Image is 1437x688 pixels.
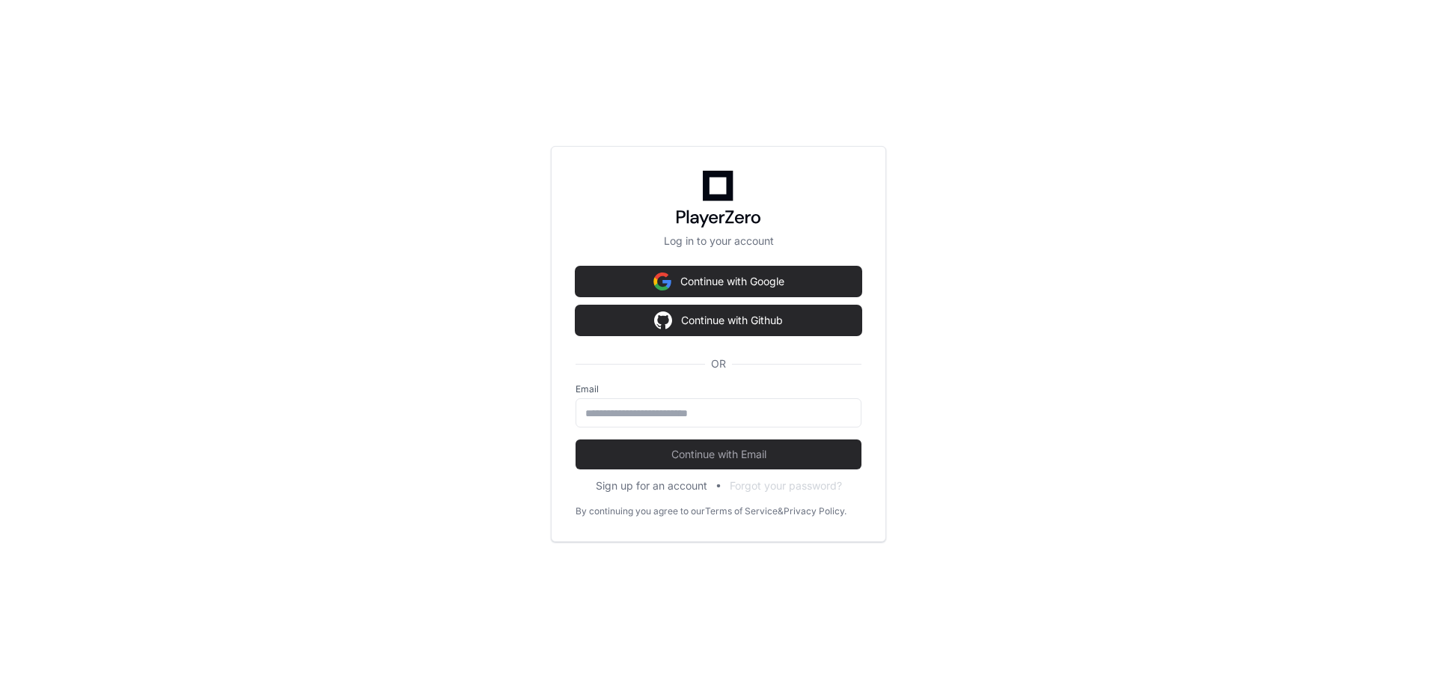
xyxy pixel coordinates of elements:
div: By continuing you agree to our [576,505,705,517]
button: Forgot your password? [730,478,842,493]
button: Continue with Email [576,439,861,469]
label: Email [576,383,861,395]
span: Continue with Email [576,447,861,462]
img: Sign in with google [653,267,671,296]
p: Log in to your account [576,234,861,249]
span: OR [705,356,732,371]
a: Privacy Policy. [784,505,846,517]
a: Terms of Service [705,505,778,517]
button: Continue with Github [576,305,861,335]
button: Continue with Google [576,267,861,296]
img: Sign in with google [654,305,672,335]
div: & [778,505,784,517]
button: Sign up for an account [596,478,707,493]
